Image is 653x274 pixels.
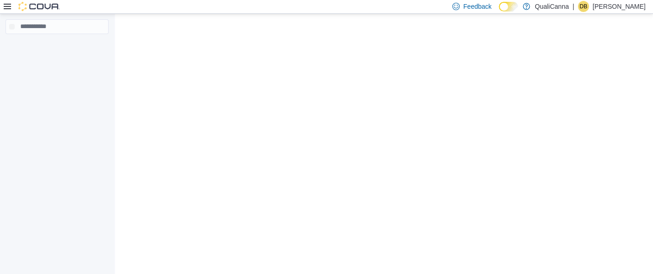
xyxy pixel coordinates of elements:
[6,36,109,58] nav: Complex example
[593,1,646,12] p: [PERSON_NAME]
[18,2,60,11] img: Cova
[463,2,491,11] span: Feedback
[535,1,569,12] p: QualiCanna
[578,1,589,12] div: Dallin Brenton
[499,2,518,12] input: Dark Mode
[572,1,574,12] p: |
[580,1,588,12] span: DB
